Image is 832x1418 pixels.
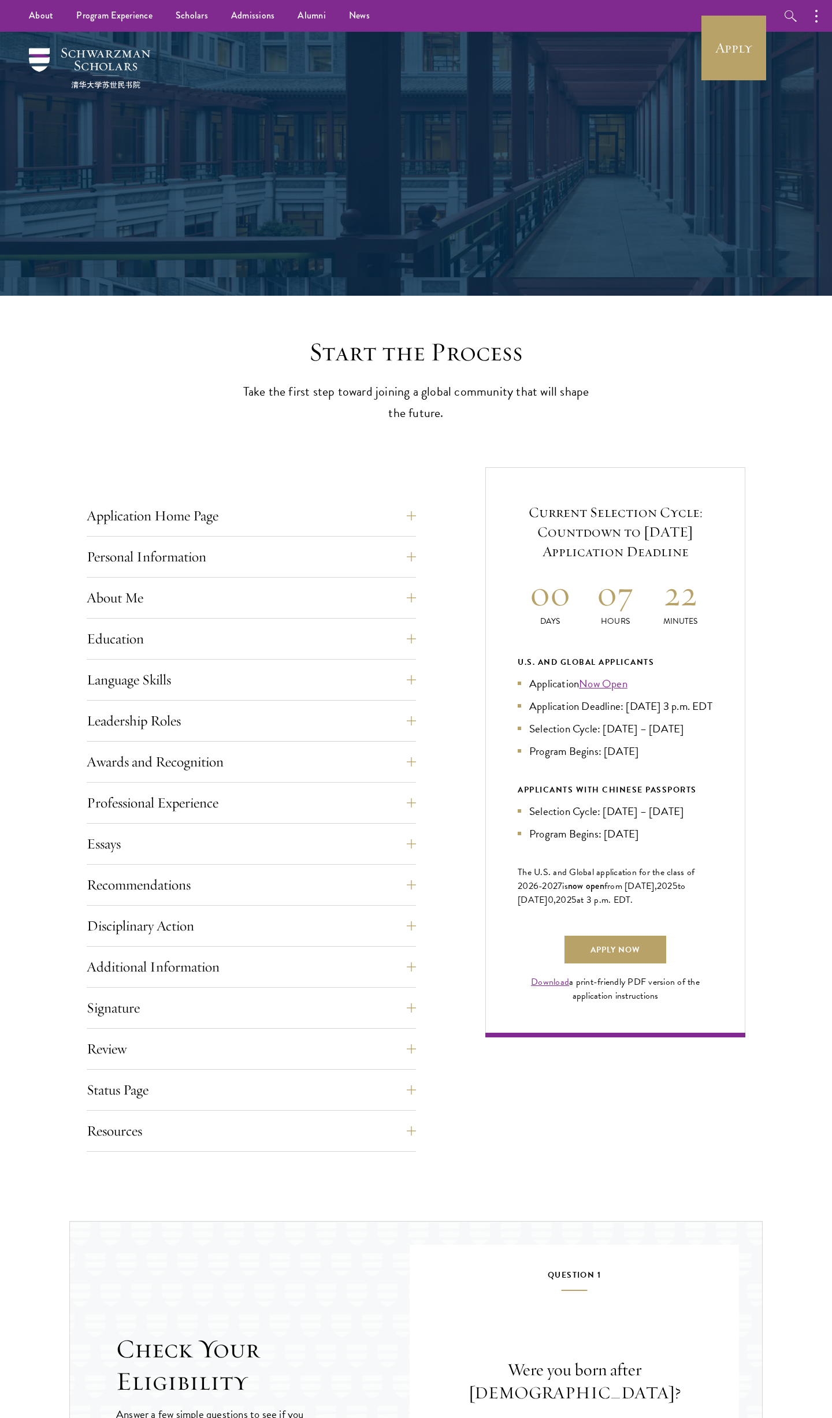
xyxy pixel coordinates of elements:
span: at 3 p.m. EDT. [577,893,633,907]
h2: 00 [518,572,583,615]
button: Resources [87,1117,416,1145]
h2: Check Your Eligibility [116,1333,410,1398]
span: to [DATE] [518,879,685,907]
button: Awards and Recognition [87,748,416,776]
span: 0 [548,893,554,907]
button: About Me [87,584,416,612]
button: Leadership Roles [87,707,416,735]
div: APPLICANTS WITH CHINESE PASSPORTS [518,783,713,797]
button: Disciplinary Action [87,912,416,940]
h2: Start the Process [237,336,595,369]
h5: Current Selection Cycle: Countdown to [DATE] Application Deadline [518,503,713,561]
li: Application Deadline: [DATE] 3 p.m. EDT [518,698,713,714]
span: -202 [538,879,558,893]
p: Hours [583,615,648,627]
h2: 07 [583,572,648,615]
li: Selection Cycle: [DATE] – [DATE] [518,803,713,820]
span: 202 [556,893,571,907]
span: from [DATE], [604,879,657,893]
img: Schwarzman Scholars [29,48,150,88]
button: Review [87,1035,416,1063]
button: Personal Information [87,543,416,571]
h5: Question 1 [444,1268,704,1291]
span: , [554,893,556,907]
button: Essays [87,830,416,858]
span: 5 [673,879,678,893]
li: Program Begins: [DATE] [518,743,713,760]
span: 5 [571,893,577,907]
span: 202 [657,879,673,893]
button: Additional Information [87,953,416,981]
button: Education [87,625,416,653]
a: Apply Now [564,936,666,963]
h2: 22 [648,572,713,615]
span: now open [568,879,604,892]
span: is [562,879,568,893]
button: Language Skills [87,666,416,694]
button: Recommendations [87,871,416,899]
a: Now Open [579,675,627,692]
p: Were you born after [DEMOGRAPHIC_DATA]? [444,1359,704,1405]
div: U.S. and Global Applicants [518,655,713,669]
p: Take the first step toward joining a global community that will shape the future. [237,381,595,424]
span: The U.S. and Global application for the class of 202 [518,865,694,893]
span: 6 [533,879,538,893]
button: Application Home Page [87,502,416,530]
p: Days [518,615,583,627]
button: Status Page [87,1076,416,1104]
button: Professional Experience [87,789,416,817]
li: Selection Cycle: [DATE] – [DATE] [518,720,713,737]
li: Program Begins: [DATE] [518,825,713,842]
li: Application [518,675,713,692]
a: Apply [701,16,766,80]
span: 7 [558,879,562,893]
button: Signature [87,994,416,1022]
p: Minutes [648,615,713,627]
a: Download [531,975,569,989]
div: a print-friendly PDF version of the application instructions [518,975,713,1003]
